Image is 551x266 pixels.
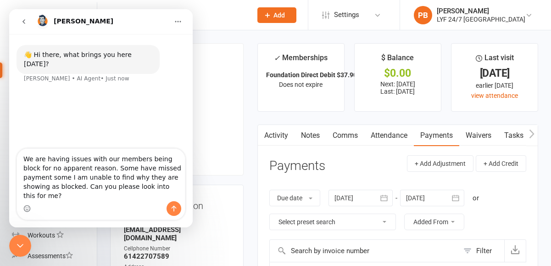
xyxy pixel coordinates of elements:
div: Filter [476,245,492,256]
strong: [EMAIL_ADDRESS][DOMAIN_NAME] [124,226,231,242]
div: Assessments [28,252,73,260]
div: Workouts [28,232,55,239]
div: $0.00 [363,68,433,78]
textarea: Ask a question… [8,140,176,192]
button: Add [257,7,296,23]
span: Add [273,11,285,19]
p: Next: [DATE] Last: [DATE] [363,80,433,95]
a: Tasks [498,125,530,146]
a: Activity [258,125,295,146]
span: Settings [334,5,359,25]
div: or [473,192,479,204]
h3: Payments [269,159,325,173]
strong: Foundation Direct Debit $37.90 [266,71,357,79]
div: Cellphone Number [124,244,231,253]
button: Send a message… [157,192,172,207]
div: Memberships [274,52,328,69]
div: PB [414,6,432,24]
div: LYF 24/7 [GEOGRAPHIC_DATA] [437,15,525,23]
iframe: Intercom live chat [9,235,31,257]
button: Filter [459,240,504,262]
button: Emoji picker [14,196,22,203]
span: Does not expire [279,81,323,88]
button: Due date [269,190,320,206]
a: Attendance [364,125,414,146]
button: + Add Credit [476,155,526,172]
div: 👋 Hi there, what brings you here [DATE]? [15,41,143,59]
input: Search by invoice number [270,240,459,262]
a: Workouts [12,225,97,246]
div: [DATE] [460,68,529,78]
div: [PERSON_NAME] • AI Agent • Just now [15,67,120,72]
a: view attendance [471,92,518,99]
div: $ Balance [381,52,414,68]
button: + Add Adjustment [407,155,473,172]
button: Added From [404,214,464,230]
div: [PERSON_NAME] [437,7,525,15]
a: Notes [295,125,326,146]
strong: 61422707589 [124,252,231,260]
a: Payments [414,125,459,146]
iframe: Intercom live chat [9,9,193,227]
i: ✓ [274,54,280,62]
div: Last visit [476,52,514,68]
a: Waivers [459,125,498,146]
a: Comms [326,125,364,146]
div: earlier [DATE] [460,80,529,91]
input: Search... [120,9,245,22]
